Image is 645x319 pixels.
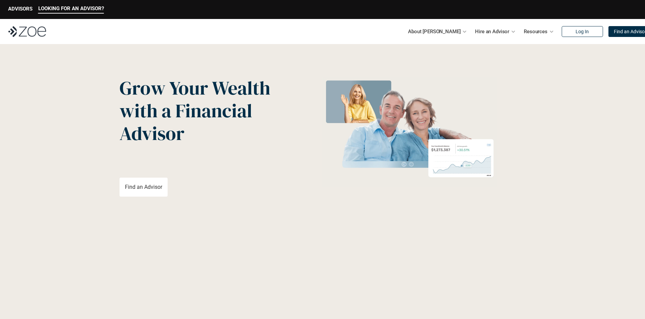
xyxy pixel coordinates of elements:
[16,266,629,291] p: Loremipsum: *DolOrsi Ametconsecte adi Eli Seddoeius tem inc utlaboreet. Dol 7813 MagNaal Enimadmi...
[408,26,460,37] p: About [PERSON_NAME]
[316,192,504,195] em: The information in the visuals above is for illustrative purposes only and does not represent an ...
[120,178,168,197] a: Find an Advisor
[38,5,104,12] p: LOOKING FOR AN ADVISOR?
[125,184,162,190] p: Find an Advisor
[576,29,589,35] p: Log In
[524,26,547,37] p: Resources
[8,6,33,12] p: ADVISORS
[562,26,603,37] a: Log In
[120,75,270,101] span: Grow Your Wealth
[120,98,256,146] span: with a Financial Advisor
[120,153,294,170] p: You deserve an advisor you can trust. [PERSON_NAME], hire, and invest with vetted, fiduciary, fin...
[475,26,509,37] p: Hire an Advisor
